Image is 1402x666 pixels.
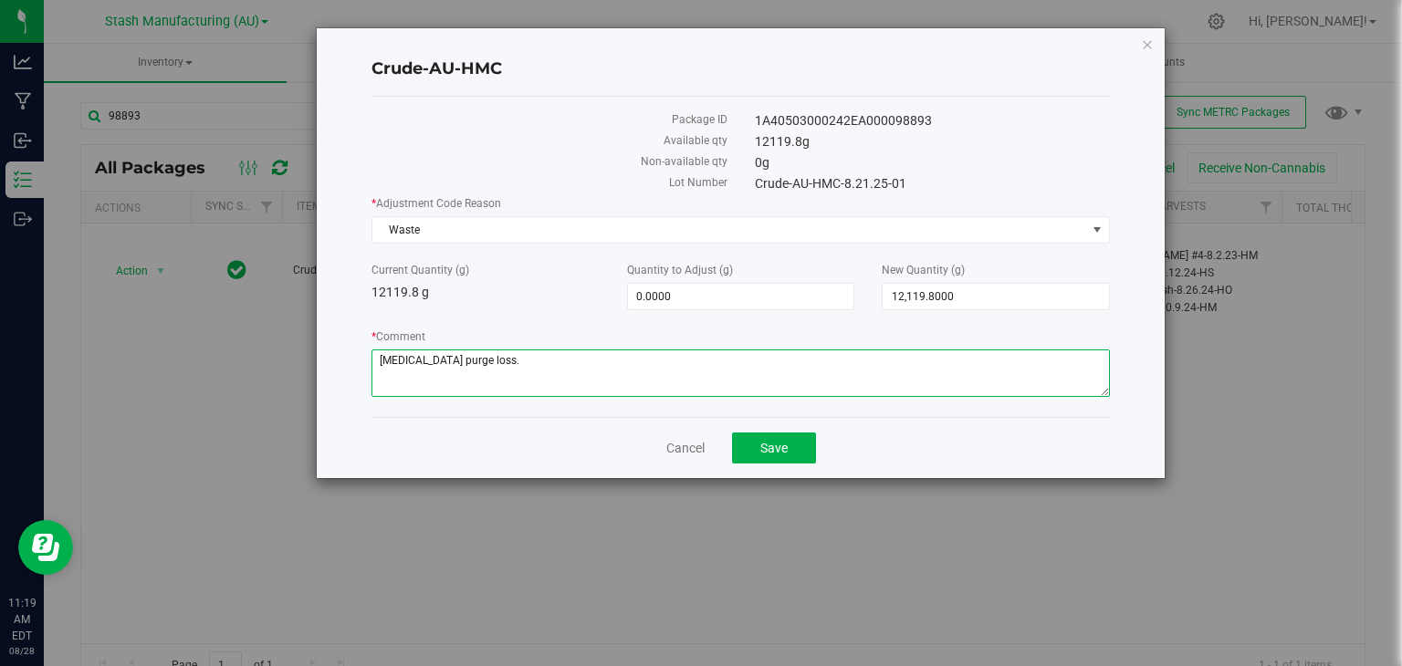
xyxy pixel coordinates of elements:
label: Package ID [371,111,727,128]
label: Lot Number [371,174,727,191]
span: 12119.8 [755,134,810,149]
span: select [1086,217,1109,243]
span: Save [760,441,788,455]
input: 0.0000 [628,284,854,309]
input: 12,119.8000 [883,284,1109,309]
div: 1A40503000242EA000098893 [741,111,1124,130]
div: Crude-AU-HMC-8.21.25-01 [741,174,1124,193]
label: Quantity to Adjust (g) [627,262,855,278]
span: 12119.8 g [371,285,429,299]
label: Comment [371,328,1110,345]
iframe: Resource center [18,520,73,575]
label: New Quantity (g) [882,262,1110,278]
label: Non-available qty [371,153,727,170]
span: 0 [755,155,769,170]
span: g [762,155,769,170]
span: g [802,134,810,149]
a: Cancel [666,439,705,457]
h4: Crude-AU-HMC [371,57,1110,81]
span: Waste [372,217,1086,243]
label: Adjustment Code Reason [371,195,1110,212]
label: Current Quantity (g) [371,262,600,278]
label: Available qty [371,132,727,149]
button: Save [732,432,816,463]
